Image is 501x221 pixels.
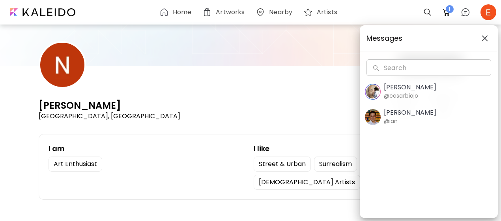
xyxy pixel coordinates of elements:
[384,117,398,125] h6: @ian
[479,32,491,45] button: closeChatList
[482,35,488,42] img: closeChatList
[384,91,418,100] h6: @cesarbiojo
[384,109,436,117] h5: [PERSON_NAME]
[366,32,472,45] span: Messages
[384,83,436,91] h5: [PERSON_NAME]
